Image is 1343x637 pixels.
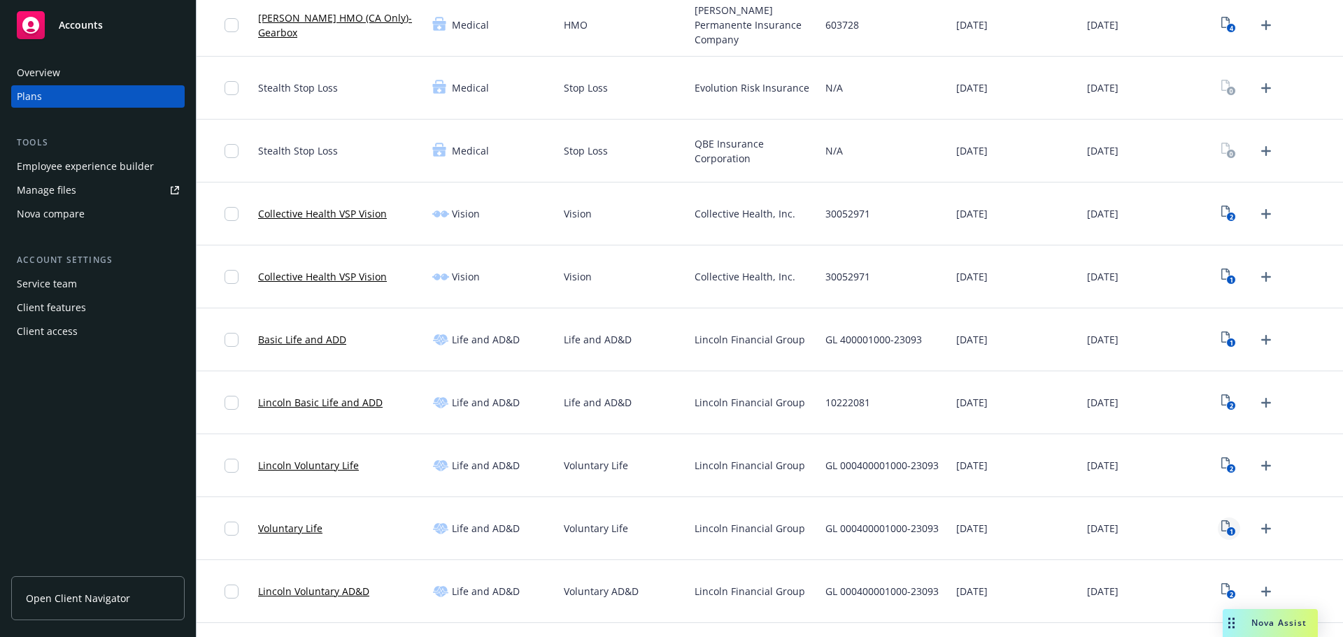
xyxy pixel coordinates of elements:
span: [DATE] [956,458,988,473]
div: Tools [11,136,185,150]
div: Client access [17,320,78,343]
span: GL 400001000-23093 [825,332,922,347]
a: View Plan Documents [1218,392,1240,414]
input: Toggle Row Selected [225,585,239,599]
a: Lincoln Basic Life and ADD [258,395,383,410]
a: Upload Plan Documents [1255,14,1277,36]
div: Account settings [11,253,185,267]
a: Nova compare [11,203,185,225]
a: Upload Plan Documents [1255,329,1277,351]
a: View Plan Documents [1218,329,1240,351]
a: Overview [11,62,185,84]
span: [DATE] [1087,269,1118,284]
div: Manage files [17,179,76,201]
span: Life and AD&D [564,395,632,410]
text: 2 [1230,213,1233,222]
div: Employee experience builder [17,155,154,178]
span: 30052971 [825,206,870,221]
div: Overview [17,62,60,84]
a: Client access [11,320,185,343]
text: 1 [1230,275,1233,285]
a: Voluntary Life [258,521,322,536]
text: 1 [1230,338,1233,348]
input: Toggle Row Selected [225,207,239,221]
text: 1 [1230,527,1233,536]
span: HMO [564,17,588,32]
div: Plans [17,85,42,108]
span: [DATE] [1087,458,1118,473]
a: Basic Life and ADD [258,332,346,347]
span: Accounts [59,20,103,31]
a: Upload Plan Documents [1255,392,1277,414]
a: Upload Plan Documents [1255,140,1277,162]
a: View Plan Documents [1218,203,1240,225]
span: [PERSON_NAME] Permanente Insurance Company [695,3,814,47]
span: Voluntary Life [564,458,628,473]
span: Stealth Stop Loss [258,80,338,95]
span: [DATE] [1087,206,1118,221]
span: Life and AD&D [452,584,520,599]
a: Accounts [11,6,185,45]
input: Toggle Row Selected [225,459,239,473]
span: [DATE] [1087,17,1118,32]
a: Lincoln Voluntary Life [258,458,359,473]
span: Open Client Navigator [26,591,130,606]
span: Voluntary AD&D [564,584,639,599]
span: [DATE] [956,80,988,95]
button: Nova Assist [1223,609,1318,637]
span: Collective Health, Inc. [695,206,795,221]
span: Lincoln Financial Group [695,584,805,599]
span: [DATE] [956,269,988,284]
span: 10222081 [825,395,870,410]
text: 4 [1230,24,1233,33]
span: [DATE] [956,332,988,347]
span: [DATE] [956,584,988,599]
span: Lincoln Financial Group [695,521,805,536]
span: Vision [564,206,592,221]
input: Toggle Row Selected [225,333,239,347]
a: Upload Plan Documents [1255,266,1277,288]
span: Medical [452,80,489,95]
a: Employee experience builder [11,155,185,178]
span: Life and AD&D [564,332,632,347]
span: Life and AD&D [452,521,520,536]
text: 2 [1230,401,1233,410]
span: Lincoln Financial Group [695,395,805,410]
a: Collective Health VSP Vision [258,269,387,284]
span: Stop Loss [564,80,608,95]
a: Manage files [11,179,185,201]
input: Toggle Row Selected [225,81,239,95]
span: [DATE] [956,395,988,410]
span: Medical [452,17,489,32]
input: Toggle Row Selected [225,522,239,536]
span: QBE Insurance Corporation [695,136,814,166]
a: Upload Plan Documents [1255,580,1277,603]
a: View Plan Documents [1218,266,1240,288]
a: Collective Health VSP Vision [258,206,387,221]
span: Collective Health, Inc. [695,269,795,284]
span: Life and AD&D [452,332,520,347]
span: Stop Loss [564,143,608,158]
span: GL 000400001000-23093 [825,584,939,599]
span: [DATE] [1087,332,1118,347]
input: Toggle Row Selected [225,18,239,32]
span: [DATE] [1087,521,1118,536]
span: Life and AD&D [452,458,520,473]
div: Nova compare [17,203,85,225]
span: [DATE] [1087,395,1118,410]
span: Stealth Stop Loss [258,143,338,158]
a: Plans [11,85,185,108]
a: Upload Plan Documents [1255,77,1277,99]
div: Drag to move [1223,609,1240,637]
span: Life and AD&D [452,395,520,410]
text: 2 [1230,590,1233,599]
div: Service team [17,273,77,295]
span: Vision [452,206,480,221]
span: N/A [825,80,843,95]
span: [DATE] [956,143,988,158]
span: 30052971 [825,269,870,284]
a: Client features [11,296,185,319]
input: Toggle Row Selected [225,396,239,410]
span: [DATE] [1087,80,1118,95]
span: GL 000400001000-23093 [825,458,939,473]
